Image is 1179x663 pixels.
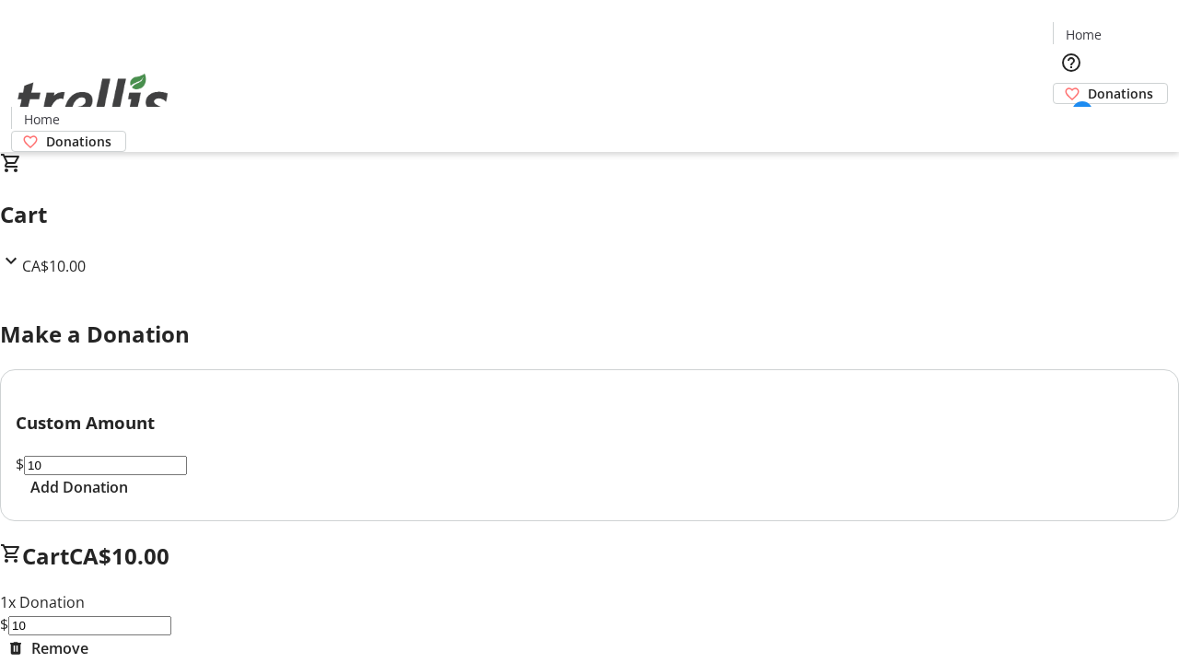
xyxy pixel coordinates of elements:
span: Add Donation [30,476,128,498]
span: Donations [46,132,111,151]
span: CA$10.00 [69,541,169,571]
h3: Custom Amount [16,410,1163,436]
span: Home [24,110,60,129]
a: Home [1054,25,1113,44]
span: Remove [31,637,88,659]
span: CA$10.00 [22,256,86,276]
input: Donation Amount [8,616,171,635]
img: Orient E2E Organization DpnduCXZIO's Logo [11,53,175,145]
input: Donation Amount [24,456,187,475]
a: Donations [1053,83,1168,104]
span: $ [16,454,24,474]
a: Home [12,110,71,129]
a: Donations [11,131,126,152]
span: Home [1066,25,1102,44]
button: Help [1053,44,1090,81]
button: Cart [1053,104,1090,141]
span: Donations [1088,84,1153,103]
button: Add Donation [16,476,143,498]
